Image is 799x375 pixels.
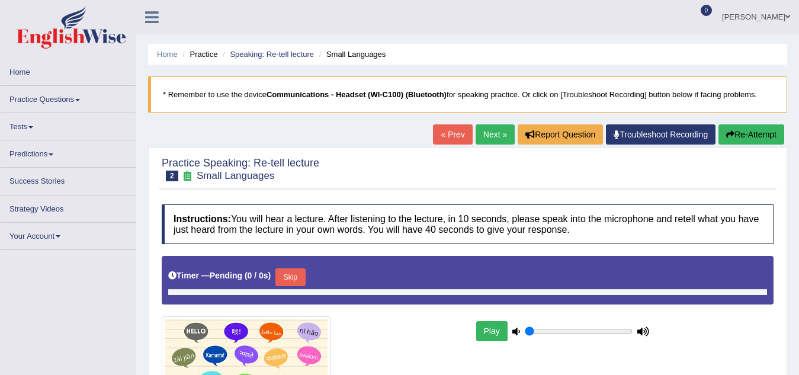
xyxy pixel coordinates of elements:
[268,271,271,280] b: )
[267,90,447,99] b: Communications - Headset (WI-C100) (Bluetooth)
[157,50,178,59] a: Home
[476,321,508,341] button: Play
[476,124,515,145] a: Next »
[433,124,472,145] a: « Prev
[518,124,603,145] button: Report Question
[148,76,787,113] blockquote: * Remember to use the device for speaking practice. Or click on [Troubleshoot Recording] button b...
[1,113,136,136] a: Tests
[316,49,386,60] li: Small Languages
[162,158,319,181] h2: Practice Speaking: Re-tell lecture
[166,171,178,181] span: 2
[181,171,194,182] small: Exam occurring question
[1,140,136,164] a: Predictions
[179,49,217,60] li: Practice
[275,268,305,286] button: Skip
[230,50,314,59] a: Speaking: Re-tell lecture
[248,271,268,280] b: 0 / 0s
[718,124,784,145] button: Re-Attempt
[606,124,715,145] a: Troubleshoot Recording
[174,214,231,224] b: Instructions:
[1,195,136,219] a: Strategy Videos
[245,271,248,280] b: (
[162,204,774,244] h4: You will hear a lecture. After listening to the lecture, in 10 seconds, please speak into the mic...
[168,271,271,280] h5: Timer —
[1,86,136,109] a: Practice Questions
[1,59,136,82] a: Home
[1,168,136,191] a: Success Stories
[197,170,274,181] small: Small Languages
[1,223,136,246] a: Your Account
[210,271,242,280] b: Pending
[701,5,713,16] span: 0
